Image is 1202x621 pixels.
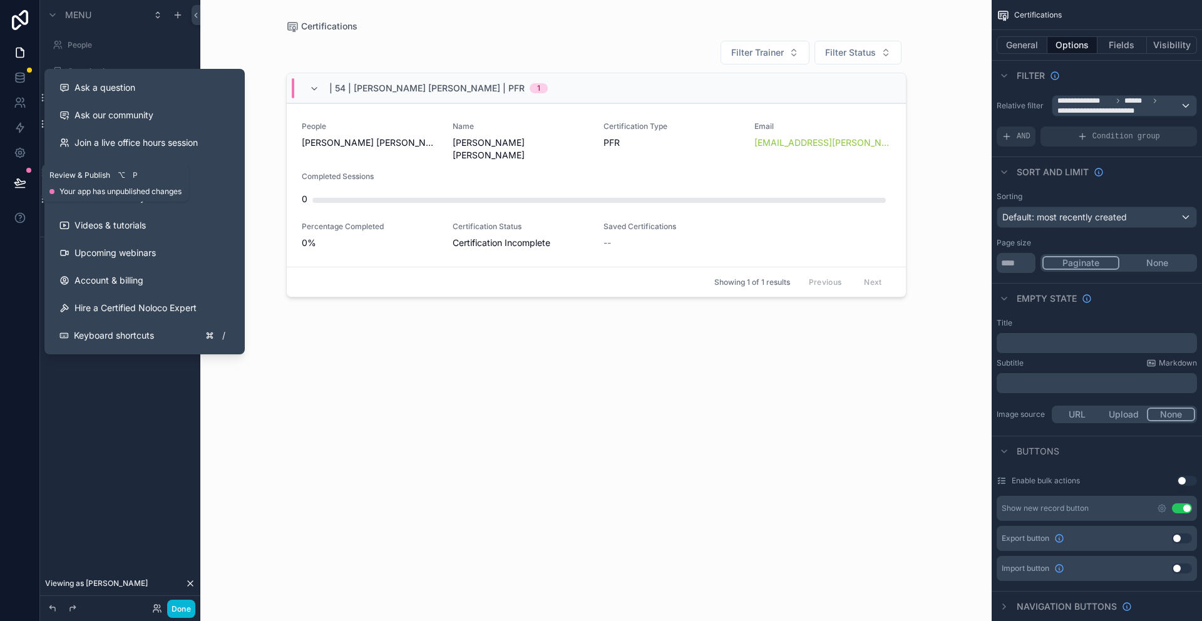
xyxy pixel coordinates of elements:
span: / [218,331,229,341]
button: Keyboard shortcuts/ [49,322,240,349]
label: Title [997,318,1012,328]
span: Account & billing [74,274,143,287]
button: Done [167,600,195,618]
a: Join a live office hours session [49,129,240,157]
button: Default: most recently created [997,207,1197,228]
label: Organization [68,66,190,76]
span: P [130,170,140,180]
button: Hire a Certified Noloco Expert [49,294,240,322]
span: Ask our community [74,109,153,121]
span: Ask a question [74,81,135,94]
span: Markdown [1159,358,1197,368]
span: Buttons [1017,445,1059,458]
span: Empty state [1017,292,1077,305]
span: Condition group [1092,131,1160,141]
div: scrollable content [997,333,1197,353]
a: Videos & tutorials [49,212,240,239]
span: Upcoming webinars [74,247,156,259]
span: Certifications [1014,10,1062,20]
button: None [1119,256,1195,270]
label: Page size [997,238,1031,248]
span: ⌥ [116,170,126,180]
a: Ask our community [49,101,240,129]
button: Fields [1097,36,1148,54]
button: Upload [1101,408,1148,421]
span: Viewing as [PERSON_NAME] [45,578,148,588]
span: Review & Publish [49,170,110,180]
span: AND [1017,131,1030,141]
a: Upcoming webinars [49,239,240,267]
div: scrollable content [997,373,1197,393]
button: URL [1054,408,1101,421]
div: Show new record button [1002,503,1089,513]
label: Enable bulk actions [1012,476,1080,486]
span: Your app has unpublished changes [59,187,182,197]
span: Keyboard shortcuts [74,329,154,342]
span: Filter [1017,69,1045,82]
span: Sort And Limit [1017,166,1089,178]
span: | 54 | [PERSON_NAME] [PERSON_NAME] | PFR [329,82,525,95]
a: Support & guides [49,157,240,184]
span: Hire a Certified Noloco Expert [74,302,197,314]
span: Join a live office hours session [74,136,198,149]
a: Account & billing [49,267,240,294]
span: Showing 1 of 1 results [714,277,790,287]
a: Markdown [1146,358,1197,368]
label: Relative filter [997,101,1047,111]
span: Export button [1002,533,1049,543]
span: Import button [1002,563,1049,573]
span: Default: most recently created [1002,212,1127,222]
label: People [68,40,190,50]
div: 1 [537,83,540,93]
button: Paginate [1042,256,1119,270]
span: Navigation buttons [1017,600,1117,613]
button: Ask a question [49,74,240,101]
label: Sorting [997,192,1022,202]
label: Subtitle [997,358,1024,368]
label: Image source [997,409,1047,419]
button: Options [1047,36,1097,54]
button: None [1147,408,1195,421]
span: Menu [65,9,91,21]
button: General [997,36,1047,54]
button: Visibility [1147,36,1197,54]
span: Videos & tutorials [74,219,146,232]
